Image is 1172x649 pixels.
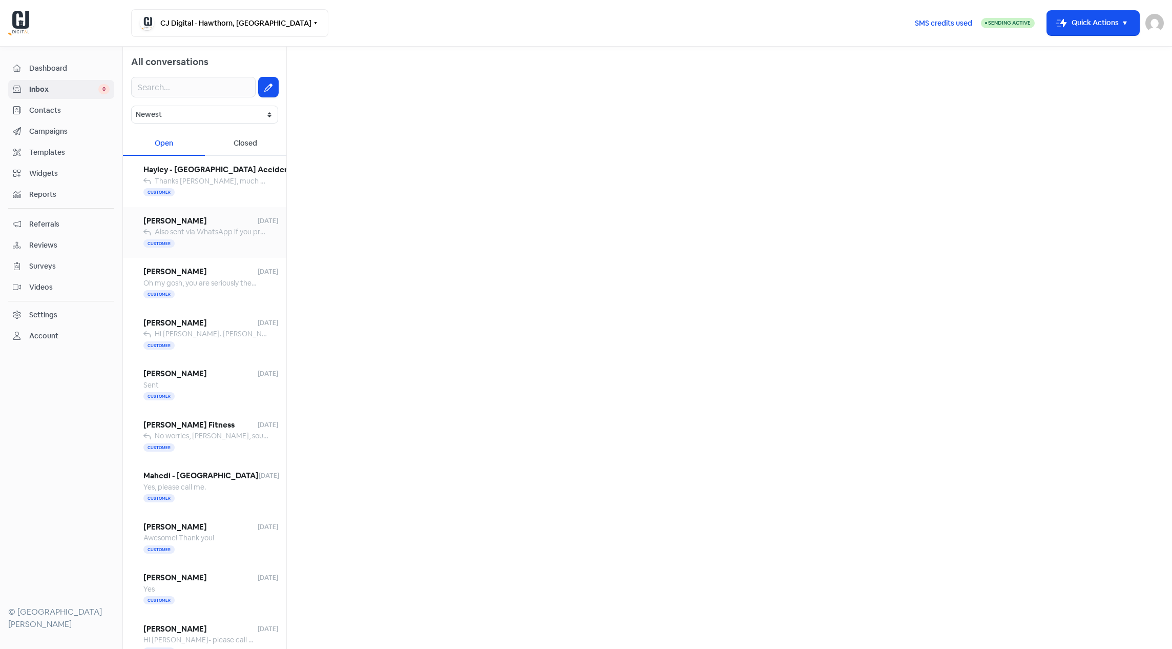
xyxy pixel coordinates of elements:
[131,9,328,37] button: CJ Digital - Hawthorn, [GEOGRAPHIC_DATA]
[258,522,278,532] span: [DATE]
[143,239,175,248] span: Customer
[143,545,175,554] span: Customer
[258,624,278,634] span: [DATE]
[143,521,258,533] span: [PERSON_NAME]
[8,185,114,204] a: Reports
[143,188,175,196] span: Customer
[8,122,114,141] a: Campaigns
[143,368,258,380] span: [PERSON_NAME]
[131,56,208,68] span: All conversations
[155,431,342,440] span: No worries, [PERSON_NAME], sounds good. Thanks mate.
[29,189,110,200] span: Reports
[8,80,114,99] a: Inbox 0
[8,278,114,297] a: Videos
[143,482,206,492] span: Yes, please call me.
[29,240,110,251] span: Reviews
[8,257,114,276] a: Surveys
[8,143,114,162] a: Templates
[29,331,58,341] div: Account
[8,164,114,183] a: Widgets
[258,573,278,582] span: [DATE]
[258,318,278,328] span: [DATE]
[8,101,114,120] a: Contacts
[143,317,258,329] span: [PERSON_NAME]
[29,63,110,74] span: Dashboard
[143,341,175,350] span: Customer
[258,420,278,430] span: [DATE]
[205,132,287,156] div: Closed
[155,227,364,236] span: Also sent via WhatsApp if you prefer that method! 0405 793 451
[29,147,110,158] span: Templates
[258,267,278,276] span: [DATE]
[143,584,155,594] span: Yes
[29,84,98,95] span: Inbox
[29,168,110,179] span: Widgets
[143,623,258,635] span: [PERSON_NAME]
[259,471,279,480] span: [DATE]
[143,290,175,298] span: Customer
[29,310,57,320] div: Settings
[29,105,110,116] span: Contacts
[981,17,1035,29] a: Sending Active
[143,278,574,288] span: Oh my gosh, you are seriously the best!!! Thank you so, so much for helping me with this. You don...
[143,635,347,644] span: Hi [PERSON_NAME]- please call me and I'll do the 2FA with you
[8,606,114,631] div: © [GEOGRAPHIC_DATA][PERSON_NAME]
[258,369,278,378] span: [DATE]
[155,176,302,186] span: Thanks [PERSON_NAME], much appreciated
[29,261,110,272] span: Surveys
[143,419,258,431] span: [PERSON_NAME] Fitness
[1047,11,1139,35] button: Quick Actions
[915,18,972,29] span: SMS credits used
[8,327,114,346] a: Account
[143,164,318,176] span: Hayley - [GEOGRAPHIC_DATA] Accident Repair
[258,216,278,226] span: [DATE]
[8,306,114,324] a: Settings
[143,533,214,542] span: Awesome! Thank you!
[988,19,1031,26] span: Sending Active
[143,392,175,400] span: Customer
[131,77,256,97] input: Search...
[8,59,114,78] a: Dashboard
[143,215,258,227] span: [PERSON_NAME]
[8,215,114,234] a: Referrals
[29,219,110,230] span: Referrals
[1145,14,1164,32] img: User
[143,266,258,278] span: [PERSON_NAME]
[8,236,114,255] a: Reviews
[123,132,205,156] div: Open
[143,380,159,390] span: Sent
[143,572,258,584] span: [PERSON_NAME]
[98,84,110,94] span: 0
[143,494,175,502] span: Customer
[143,470,259,482] span: Mahedi - [GEOGRAPHIC_DATA]
[906,17,981,28] a: SMS credits used
[29,282,110,293] span: Videos
[143,443,175,452] span: Customer
[29,126,110,137] span: Campaigns
[143,596,175,604] span: Customer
